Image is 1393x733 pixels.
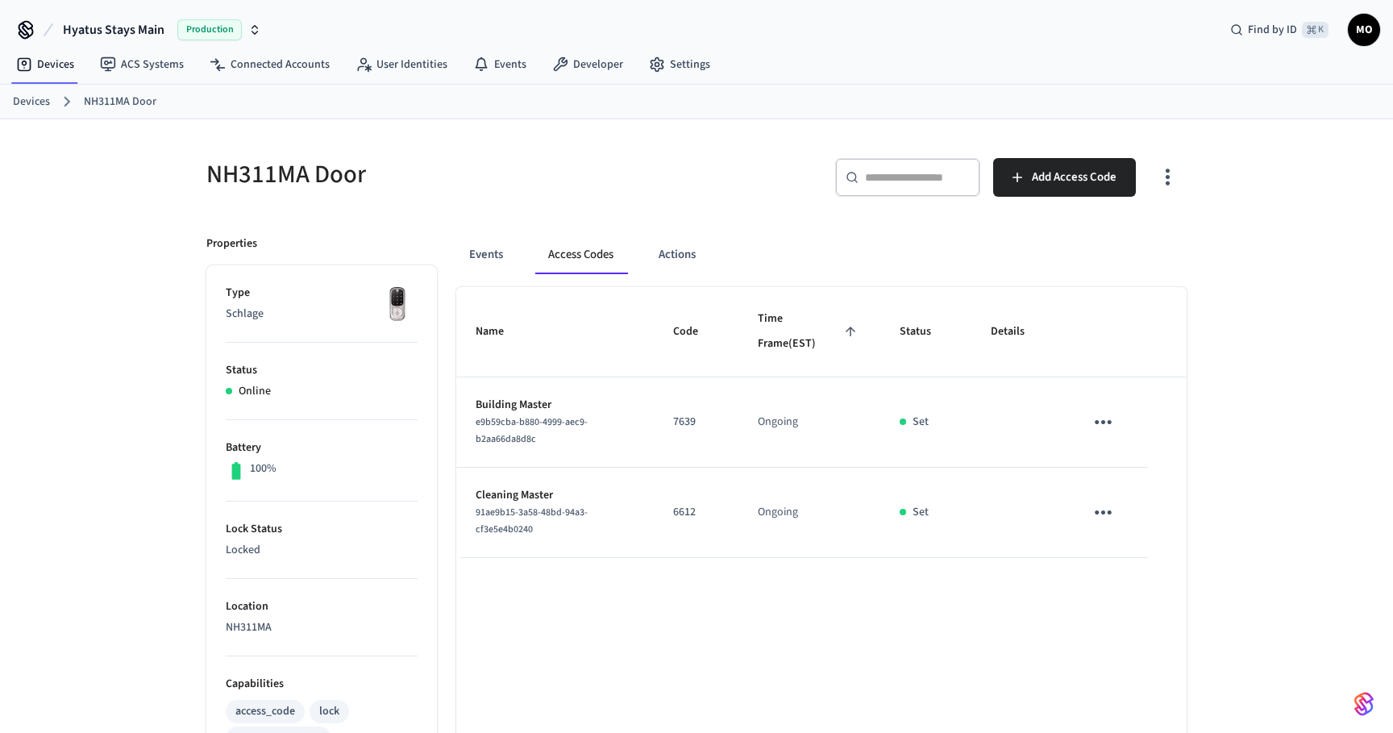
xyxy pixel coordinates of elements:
[177,19,242,40] span: Production
[476,506,588,536] span: 91ae9b15-3a58-48bd-94a3-cf3e5e4b0240
[343,50,460,79] a: User Identities
[456,235,516,274] button: Events
[206,235,257,252] p: Properties
[1248,22,1297,38] span: Find by ID
[226,619,418,636] p: NH311MA
[456,287,1187,558] table: sticky table
[206,158,687,191] h5: NH311MA Door
[226,439,418,456] p: Battery
[539,50,636,79] a: Developer
[235,703,295,720] div: access_code
[673,319,719,344] span: Code
[226,542,418,559] p: Locked
[1354,691,1374,717] img: SeamLogoGradient.69752ec5.svg
[319,703,339,720] div: lock
[456,235,1187,274] div: ant example
[460,50,539,79] a: Events
[377,285,418,325] img: Yale Assure Touchscreen Wifi Smart Lock, Satin Nickel, Front
[476,319,525,344] span: Name
[991,319,1046,344] span: Details
[1348,14,1380,46] button: MO
[87,50,197,79] a: ACS Systems
[758,306,861,357] span: Time Frame(EST)
[673,414,719,431] p: 7639
[535,235,626,274] button: Access Codes
[3,50,87,79] a: Devices
[476,415,588,446] span: e9b59cba-b880-4999-aec9-b2aa66da8d8c
[226,306,418,323] p: Schlage
[476,397,634,414] p: Building Master
[13,94,50,110] a: Devices
[63,20,164,40] span: Hyatus Stays Main
[226,521,418,538] p: Lock Status
[738,377,880,468] td: Ongoing
[913,414,929,431] p: Set
[993,158,1136,197] button: Add Access Code
[226,362,418,379] p: Status
[646,235,709,274] button: Actions
[673,504,719,521] p: 6612
[900,319,952,344] span: Status
[738,468,880,558] td: Ongoing
[226,598,418,615] p: Location
[1302,22,1329,38] span: ⌘ K
[1349,15,1378,44] span: MO
[913,504,929,521] p: Set
[197,50,343,79] a: Connected Accounts
[636,50,723,79] a: Settings
[84,94,156,110] a: NH311MA Door
[1032,167,1116,188] span: Add Access Code
[239,383,271,400] p: Online
[1217,15,1341,44] div: Find by ID⌘ K
[250,460,277,477] p: 100%
[226,676,418,693] p: Capabilities
[476,487,634,504] p: Cleaning Master
[226,285,418,302] p: Type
